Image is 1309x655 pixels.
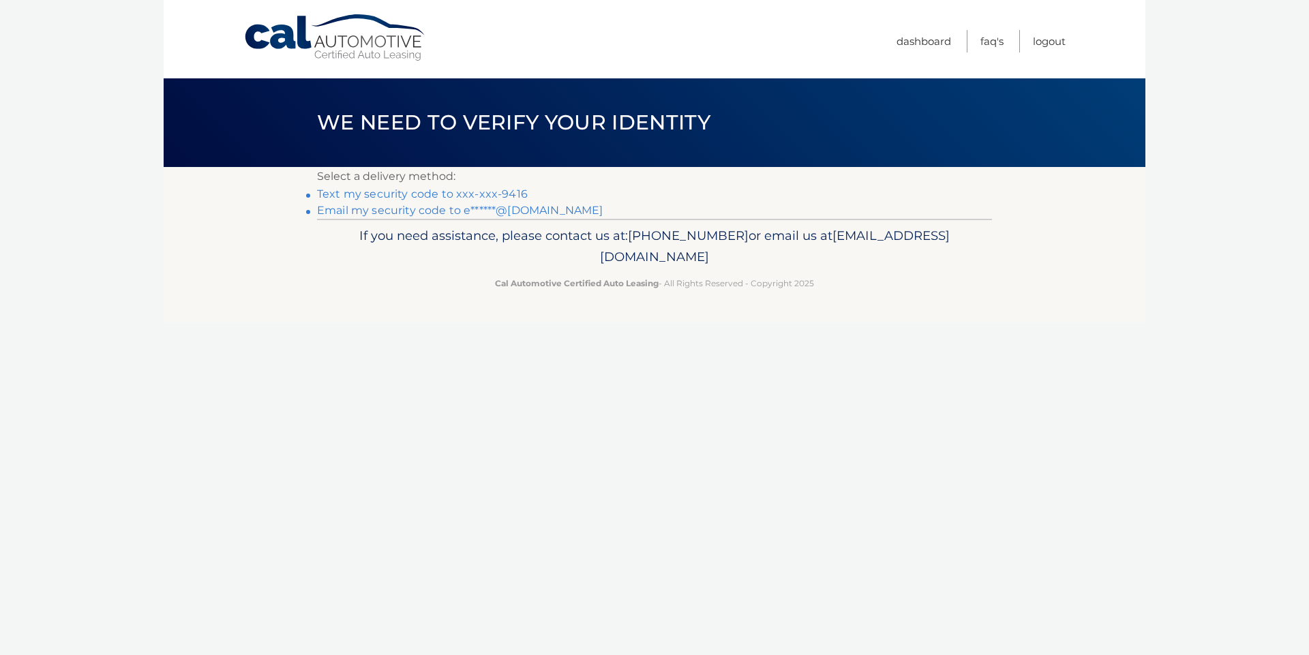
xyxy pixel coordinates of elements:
[317,110,710,135] span: We need to verify your identity
[495,278,659,288] strong: Cal Automotive Certified Auto Leasing
[317,167,992,186] p: Select a delivery method:
[980,30,1004,52] a: FAQ's
[326,225,983,269] p: If you need assistance, please contact us at: or email us at
[243,14,427,62] a: Cal Automotive
[1033,30,1066,52] a: Logout
[628,228,749,243] span: [PHONE_NUMBER]
[897,30,951,52] a: Dashboard
[326,276,983,290] p: - All Rights Reserved - Copyright 2025
[317,204,603,217] a: Email my security code to e******@[DOMAIN_NAME]
[317,187,528,200] a: Text my security code to xxx-xxx-9416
